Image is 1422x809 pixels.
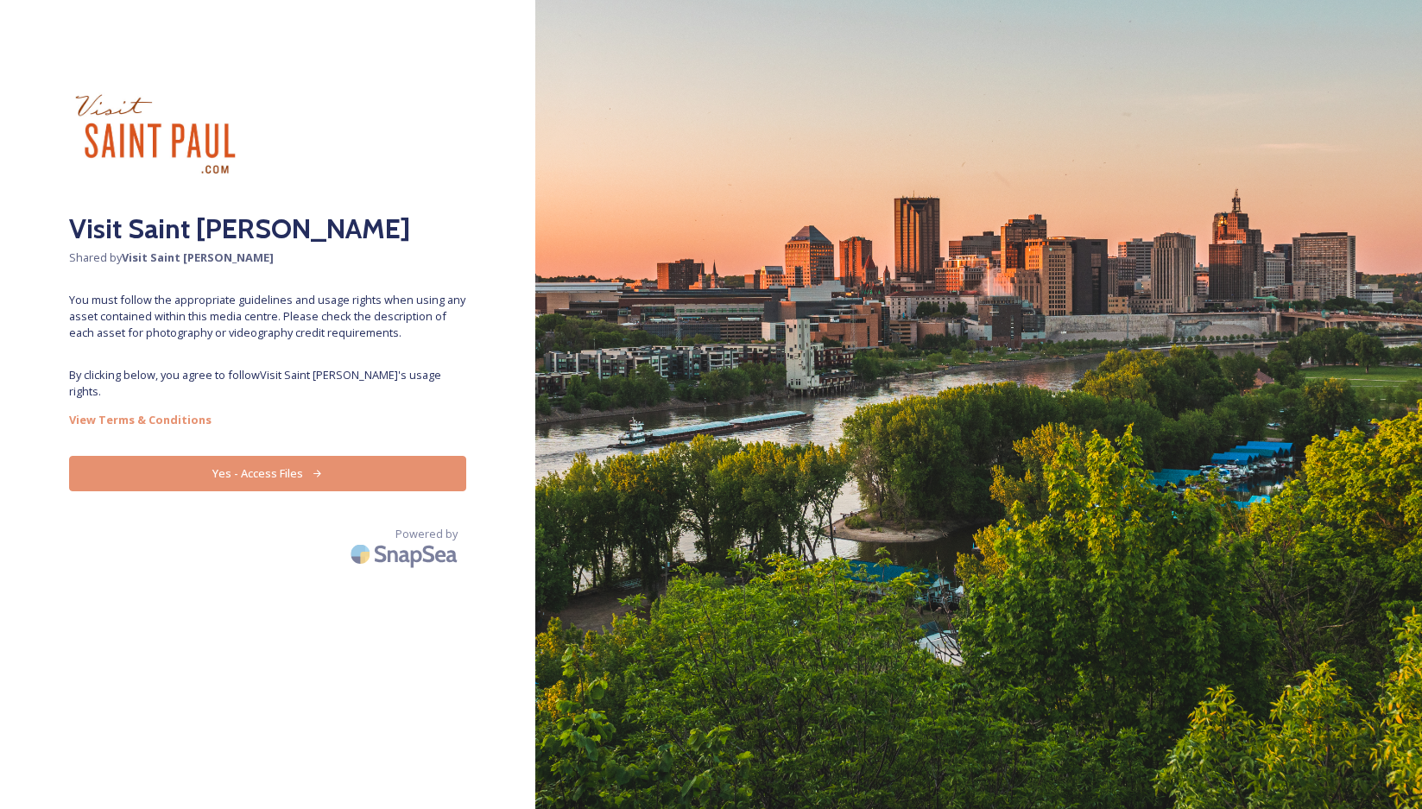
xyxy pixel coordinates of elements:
span: By clicking below, you agree to follow Visit Saint [PERSON_NAME] 's usage rights. [69,367,466,400]
span: Shared by [69,250,466,266]
strong: View Terms & Conditions [69,412,212,427]
h2: Visit Saint [PERSON_NAME] [69,208,466,250]
button: Yes - Access Files [69,456,466,491]
img: visit_sp.jpg [69,69,242,199]
span: Powered by [395,526,458,542]
a: View Terms & Conditions [69,409,466,430]
img: SnapSea Logo [345,534,466,574]
span: You must follow the appropriate guidelines and usage rights when using any asset contained within... [69,292,466,342]
strong: Visit Saint [PERSON_NAME] [122,250,274,265]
